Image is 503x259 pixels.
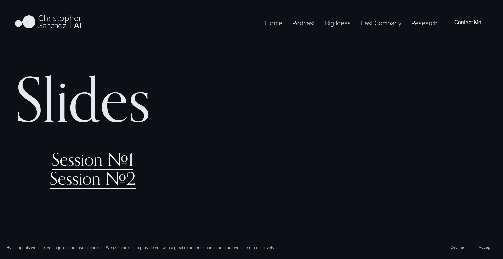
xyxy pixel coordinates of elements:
button: Accept [474,241,496,254]
a: Fast Company [361,17,401,28]
a: Home [265,17,282,28]
span: Decline [451,244,464,250]
a: Session #2 [50,168,136,189]
a: Podcast [292,17,315,28]
a: folder dropdown [325,17,351,28]
a: Session #1 [52,149,133,170]
a: Contact Me [448,16,488,29]
a: folder dropdown [411,17,438,28]
p: By using this website, you agree to our use of cookies. We use cookies to provide you with a grea... [7,245,275,250]
span: Research [411,18,438,27]
button: Decline [446,241,469,254]
img: Christopher Sanchez | AI [15,14,81,31]
div: Slides [15,69,151,130]
span: Big Ideas [325,18,351,27]
span: Accept [479,244,491,250]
